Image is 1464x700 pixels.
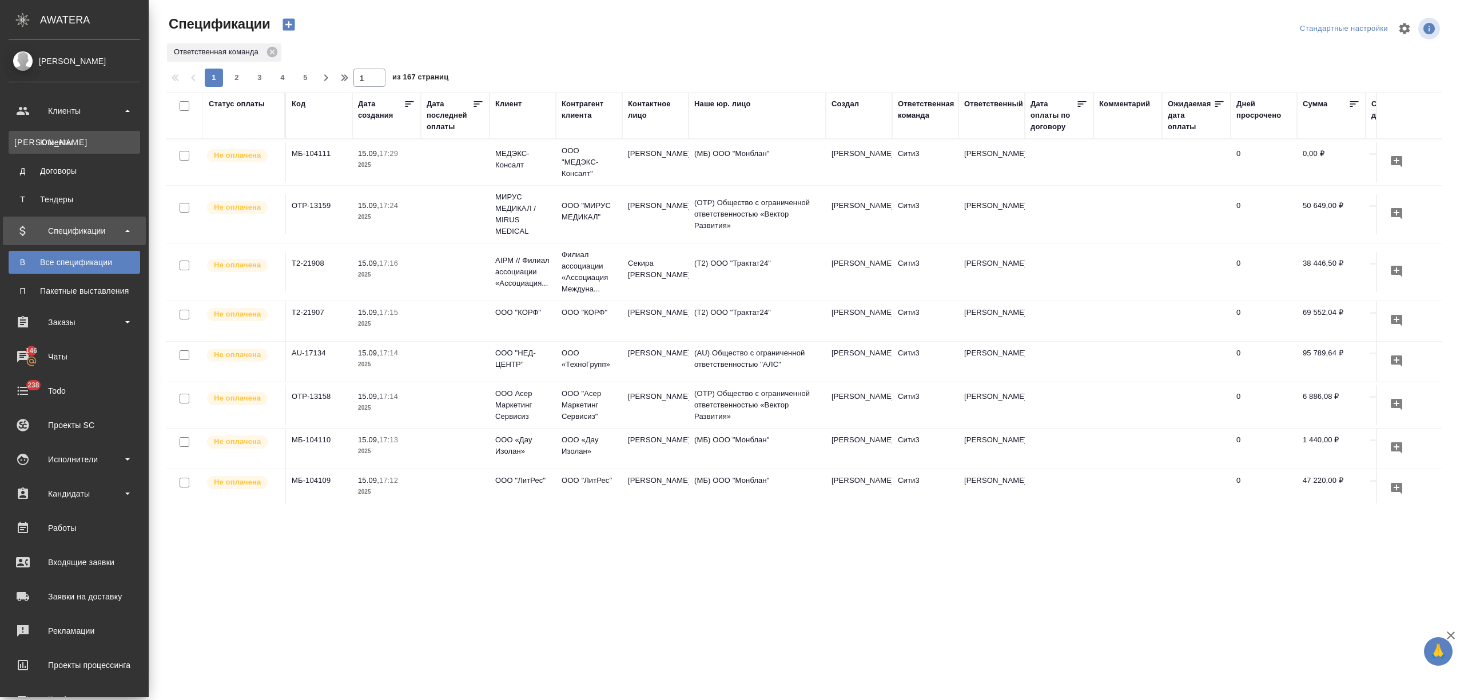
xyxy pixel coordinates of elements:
p: ООО "ЛитРес" [495,475,550,486]
td: [PERSON_NAME] [622,142,689,182]
td: [PERSON_NAME] [826,142,892,182]
p: 15.09, [358,435,379,444]
td: 0,00 ₽ [1297,142,1366,182]
td: МБ-104109 [286,469,352,509]
p: ООО "КОРФ" [495,307,550,318]
p: ООО "НЕД-ЦЕНТР" [495,347,550,370]
p: 2025 [358,211,415,223]
td: 95 789,64 ₽ [1297,342,1366,382]
div: Ожидаемая дата оплаты [1168,98,1214,133]
div: Все спецификации [14,257,134,268]
a: ВВсе спецификации [9,251,140,274]
a: Проекты SC [3,411,146,439]
div: Статус оплаты [209,98,265,110]
td: [PERSON_NAME] [826,429,892,469]
td: (AU) Общество с ограниченной ответственностью "АЛС" [689,342,826,382]
td: [PERSON_NAME] [826,385,892,425]
a: 238Todo [3,377,146,405]
td: (МБ) ООО "Монблан" [689,142,826,182]
p: Не оплачена [214,150,261,161]
td: [PERSON_NAME] [622,429,689,469]
p: ООО «Дау Изолан» [562,434,616,457]
td: Сити3 [892,469,958,509]
div: Дата создания [358,98,404,121]
td: Сити3 [892,142,958,182]
p: AIPM // Филиал ассоциации «Ассоциация... [495,255,550,289]
td: 1 440,00 ₽ [1297,429,1366,469]
td: 0 [1231,194,1297,234]
div: Контактное лицо [628,98,683,121]
div: Рекламации [9,622,140,639]
p: 2025 [358,269,415,281]
p: 17:15 [379,308,398,317]
p: 17:16 [379,259,398,267]
td: AU-17134 [286,342,352,382]
p: 2025 [358,318,415,330]
td: Секира [PERSON_NAME] [622,252,689,292]
div: Договоры [14,165,134,177]
div: Чаты [9,348,140,365]
p: 17:14 [379,392,398,401]
div: Клиенты [9,102,140,119]
div: split button [1297,20,1391,38]
td: [PERSON_NAME] [958,194,1025,234]
td: Сити3 [892,385,958,425]
p: ООО «Дау Изолан» [495,434,550,457]
td: [PERSON_NAME] [622,385,689,425]
div: Клиенты [14,137,134,148]
button: Создать [275,15,303,34]
a: Проекты процессинга [3,651,146,679]
p: Не оплачена [214,436,261,447]
td: [PERSON_NAME] [958,429,1025,469]
div: AWATERA [40,9,149,31]
p: 15.09, [358,201,379,210]
div: Наше юр. лицо [694,98,751,110]
div: Пакетные выставления [14,285,134,297]
td: [PERSON_NAME] [958,342,1025,382]
td: 0 [1231,142,1297,182]
a: [PERSON_NAME]Клиенты [9,131,140,154]
td: Сити3 [892,194,958,234]
p: 15.09, [358,308,379,317]
span: 🙏 [1429,639,1448,663]
div: [PERSON_NAME] [9,55,140,67]
td: [PERSON_NAME] [958,301,1025,341]
td: (МБ) ООО "Монблан" [689,429,826,469]
p: МЕДЭКС-Консалт [495,148,550,171]
td: 0 [1231,301,1297,341]
td: (Т2) ООО "Трактат24" [689,252,826,292]
p: 15.09, [358,259,379,267]
p: ООО "Асер Маркетинг Сервисиз" [562,388,616,422]
td: 47 220,00 ₽ [1297,469,1366,509]
td: (OTP) Общество с ограниченной ответственностью «Вектор Развития» [689,191,826,237]
p: 17:24 [379,201,398,210]
td: (МБ) ООО "Монблан" [689,469,826,509]
p: 15.09, [358,149,379,158]
p: 2025 [358,402,415,414]
p: Не оплачена [214,477,261,488]
td: [PERSON_NAME] [826,301,892,341]
td: 0 [1231,342,1297,382]
td: [PERSON_NAME] [958,142,1025,182]
div: Заказы [9,314,140,331]
div: Спецификации [9,222,140,239]
td: (Т2) ООО "Трактат24" [689,301,826,341]
td: [PERSON_NAME] [622,469,689,509]
div: Дней просрочено [1236,98,1291,121]
a: ППакетные выставления [9,279,140,302]
td: OTP-13158 [286,385,352,425]
p: 17:13 [379,435,398,444]
div: Заявки на доставку [9,588,140,605]
p: 17:29 [379,149,398,158]
td: [PERSON_NAME] [826,469,892,509]
td: [PERSON_NAME] [958,252,1025,292]
span: 146 [19,345,45,357]
p: Не оплачена [214,309,261,320]
p: Ответственная команда [174,46,262,58]
td: [PERSON_NAME] [622,342,689,382]
button: 4 [273,69,292,87]
div: Дата последней оплаты [427,98,472,133]
td: [PERSON_NAME] [826,342,892,382]
span: из 167 страниц [392,70,448,87]
div: Входящие заявки [9,554,140,571]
